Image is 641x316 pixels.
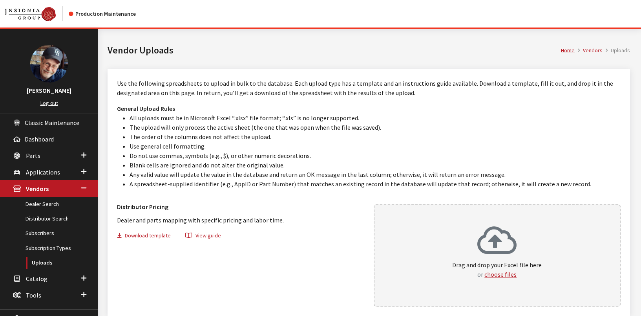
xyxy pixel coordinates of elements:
span: Applications [26,168,60,176]
button: choose files [484,270,517,279]
span: Vendors [26,185,49,193]
li: Blank cells are ignored and do not alter the original value. [130,160,621,170]
button: View guide [179,231,228,243]
p: Drag and drop your Excel file here [452,260,542,279]
li: Uploads [603,46,630,55]
li: Vendors [575,46,603,55]
a: Insignia Group logo [5,6,69,21]
a: Home [561,47,575,54]
h3: Distributor Pricing [117,202,364,211]
span: Parts [26,152,40,160]
li: The upload will only process the active sheet (the one that was open when the file was saved). [130,123,621,132]
li: Do not use commas, symbols (e.g., $), or other numeric decorations. [130,151,621,160]
span: Dashboard [25,135,54,143]
button: Download template [117,231,177,243]
img: Ray Goodwin [30,45,68,83]
li: The order of the columns does not affect the upload. [130,132,621,141]
h1: Vendor Uploads [108,43,561,57]
img: Catalog Maintenance [5,7,56,21]
li: Any valid value will update the value in the database and return an OK message in the last column... [130,170,621,179]
li: Use general cell formatting. [130,141,621,151]
p: Dealer and parts mapping with specific pricing and labor time. [117,215,364,225]
span: Tools [26,291,41,299]
li: All uploads must be in Microsoft Excel “.xlsx” file format; “.xls” is no longer supported. [130,113,621,123]
li: A spreadsheet-supplied identifier (e.g., AppID or Part Number) that matches an existing record in... [130,179,621,189]
p: Use the following spreadsheets to upload in bulk to the database. Each upload type has a template... [117,79,621,97]
a: Log out [40,99,58,107]
h3: General Upload Rules [117,104,621,113]
span: or [477,270,483,278]
h3: [PERSON_NAME] [8,86,90,95]
div: Production Maintenance [69,10,136,18]
span: Classic Maintenance [25,119,79,127]
span: Catalog [26,275,47,283]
